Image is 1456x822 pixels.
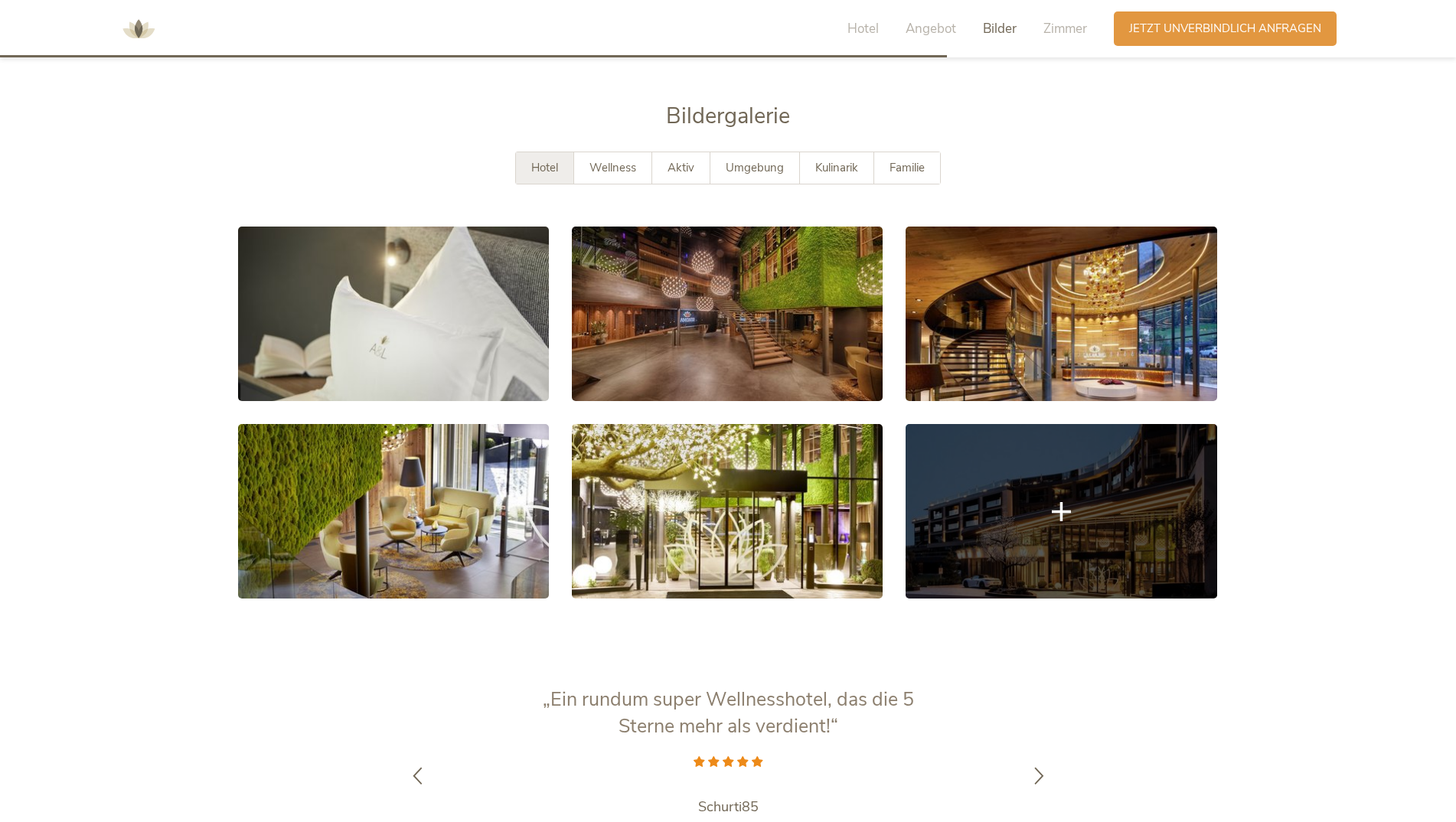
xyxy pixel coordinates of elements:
[116,6,162,52] img: AMONTI & LUNARIS Wellnessresort
[815,160,858,175] span: Kulinarik
[906,20,956,38] span: Angebot
[543,687,914,739] span: „Ein rundum super Wellnesshotel, das die 5 Sterne mehr als verdient!“
[847,20,879,38] span: Hotel
[698,798,759,816] span: Schurti85
[531,160,558,175] span: Hotel
[668,160,694,175] span: Aktiv
[589,160,636,175] span: Wellness
[983,20,1017,38] span: Bilder
[1129,21,1321,37] span: Jetzt unverbindlich anfragen
[537,798,919,817] a: Schurti85
[116,23,162,34] a: AMONTI & LUNARIS Wellnessresort
[726,160,784,175] span: Umgebung
[890,160,925,175] span: Familie
[1043,20,1087,38] span: Zimmer
[666,101,790,131] span: Bildergalerie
